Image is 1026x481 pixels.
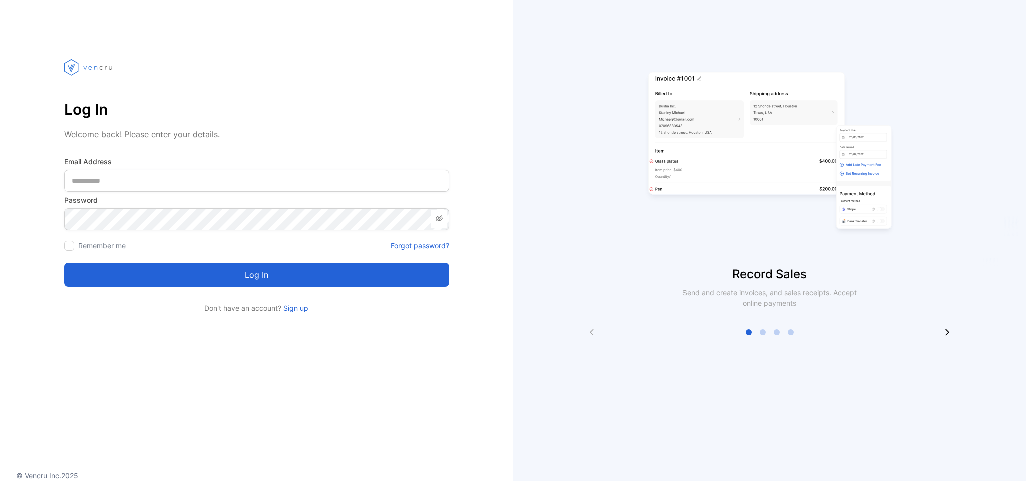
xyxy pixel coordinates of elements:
p: Welcome back! Please enter your details. [64,128,449,140]
a: Sign up [281,304,308,312]
label: Email Address [64,156,449,167]
p: Send and create invoices, and sales receipts. Accept online payments [673,287,866,308]
p: Don't have an account? [64,303,449,313]
button: Log in [64,263,449,287]
img: slider image [644,40,895,265]
label: Password [64,195,449,205]
p: Log In [64,97,449,121]
a: Forgot password? [391,240,449,251]
label: Remember me [78,241,126,250]
img: vencru logo [64,40,114,94]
